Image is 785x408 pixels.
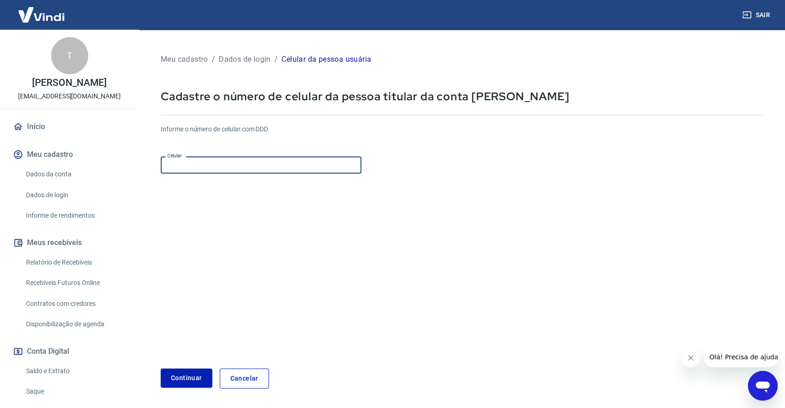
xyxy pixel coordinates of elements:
button: Continuar [161,369,212,388]
button: Conta Digital [11,341,128,362]
a: Recebíveis Futuros Online [22,273,128,292]
span: Olá! Precisa de ajuda? [6,6,78,14]
h6: Informe o número de celular com DDD [161,124,763,134]
p: Dados de login [219,54,271,65]
iframe: Mensagem da empresa [704,347,778,367]
a: Saldo e Extrato [22,362,128,381]
a: Informe de rendimentos [22,206,128,225]
a: Relatório de Recebíveis [22,253,128,272]
img: Vindi [11,0,72,29]
iframe: Fechar mensagem [681,349,700,367]
p: [PERSON_NAME] [32,78,106,88]
button: Meu cadastro [11,144,128,165]
label: Celular [167,152,182,159]
iframe: Botão para abrir a janela de mensagens [748,371,778,401]
p: [EMAIL_ADDRESS][DOMAIN_NAME] [18,91,121,101]
button: Meus recebíveis [11,233,128,253]
div: T [51,37,88,74]
a: Início [11,117,128,137]
a: Contratos com credores [22,294,128,313]
p: Meu cadastro [161,54,208,65]
a: Dados da conta [22,165,128,184]
a: Dados de login [22,186,128,205]
p: Celular da pessoa usuária [281,54,371,65]
p: Cadastre o número de celular da pessoa titular da conta [PERSON_NAME] [161,89,763,104]
a: Cancelar [220,369,269,389]
a: Disponibilização de agenda [22,315,128,334]
p: / [275,54,278,65]
a: Saque [22,382,128,401]
p: / [212,54,215,65]
button: Sair [740,6,774,24]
